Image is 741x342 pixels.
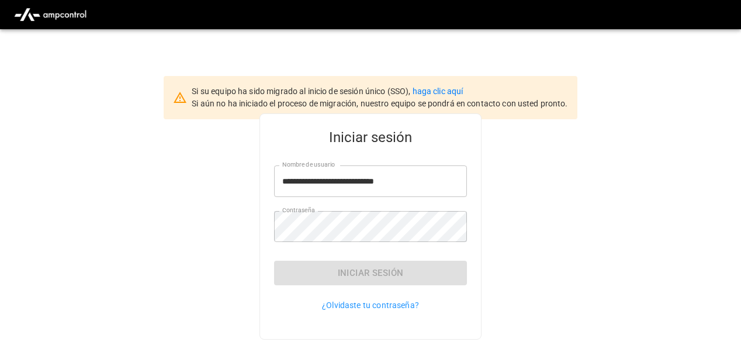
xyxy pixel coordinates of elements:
h5: Iniciar sesión [274,128,467,147]
a: haga clic aquí [413,87,463,96]
label: Contraseña [282,206,315,215]
label: Nombre de usuario [282,160,335,170]
img: ampcontrol.io logo [9,4,91,26]
span: Si su equipo ha sido migrado al inicio de sesión único (SSO), [192,87,412,96]
p: ¿Olvidaste tu contraseña? [274,299,467,311]
span: Si aún no ha iniciado el proceso de migración, nuestro equipo se pondrá en contacto con usted pro... [192,99,567,108]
